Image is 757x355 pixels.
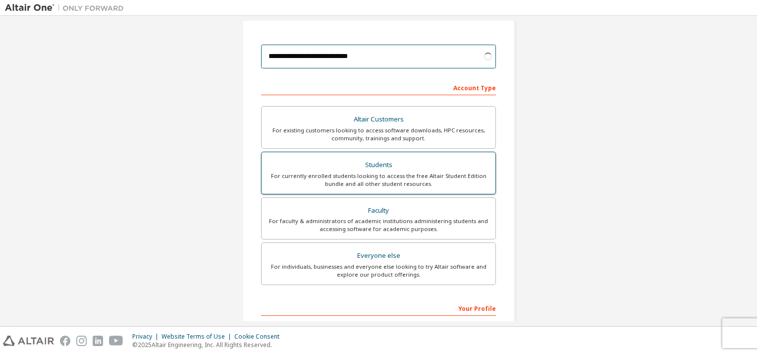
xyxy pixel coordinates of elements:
div: For faculty & administrators of academic institutions administering students and accessing softwa... [268,217,489,233]
div: Cookie Consent [234,333,285,341]
label: Last Name [381,321,496,329]
div: Faculty [268,204,489,218]
img: facebook.svg [60,336,70,346]
label: First Name [261,321,376,329]
div: For individuals, businesses and everyone else looking to try Altair software and explore our prod... [268,263,489,279]
div: Students [268,158,489,172]
div: Website Terms of Use [162,333,234,341]
div: Privacy [132,333,162,341]
div: For existing customers looking to access software downloads, HPC resources, community, trainings ... [268,126,489,142]
div: For currently enrolled students looking to access the free Altair Student Edition bundle and all ... [268,172,489,188]
p: © 2025 Altair Engineering, Inc. All Rights Reserved. [132,341,285,349]
div: Account Type [261,79,496,95]
div: Altair Customers [268,113,489,126]
img: youtube.svg [109,336,123,346]
img: altair_logo.svg [3,336,54,346]
div: Everyone else [268,249,489,263]
img: Altair One [5,3,129,13]
div: Your Profile [261,300,496,316]
img: linkedin.svg [93,336,103,346]
img: instagram.svg [76,336,87,346]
